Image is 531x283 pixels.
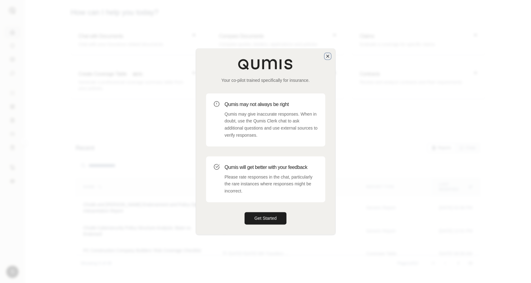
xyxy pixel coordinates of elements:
[225,111,318,139] p: Qumis may give inaccurate responses. When in doubt, use the Qumis Clerk chat to ask additional qu...
[206,77,325,83] p: Your co-pilot trained specifically for insurance.
[225,174,318,195] p: Please rate responses in the chat, particularly the rare instances where responses might be incor...
[238,59,294,70] img: Qumis Logo
[225,101,318,108] h3: Qumis may not always be right
[225,164,318,171] h3: Qumis will get better with your feedback
[245,212,287,224] button: Get Started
